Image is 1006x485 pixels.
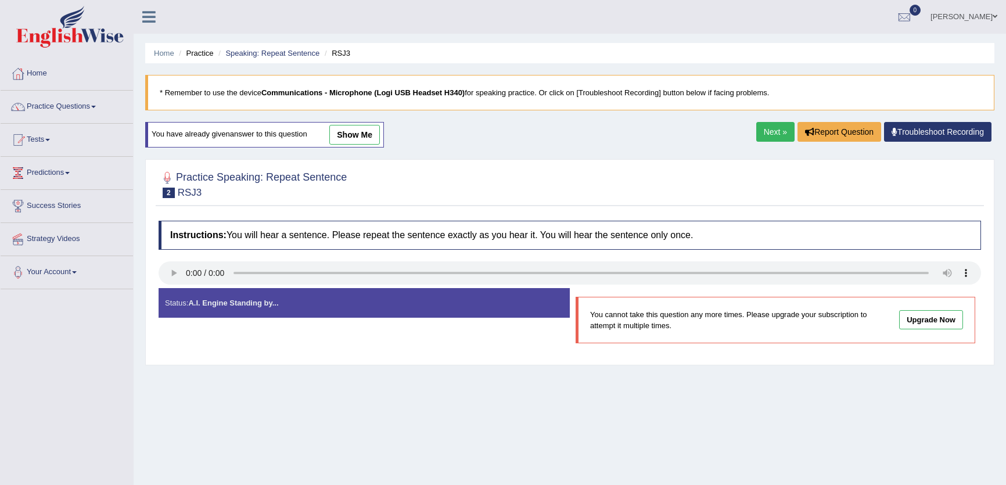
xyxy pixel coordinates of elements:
li: Practice [176,48,213,59]
p: You cannot take this question any more times. Please upgrade your subscription to attempt it mult... [590,309,870,331]
a: Upgrade Now [899,310,963,329]
a: Practice Questions [1,91,133,120]
a: Strategy Videos [1,223,133,252]
a: Home [1,58,133,87]
button: Report Question [797,122,881,142]
a: Home [154,49,174,58]
a: Troubleshoot Recording [884,122,991,142]
a: Speaking: Repeat Sentence [225,49,319,58]
a: Next » [756,122,795,142]
h4: You will hear a sentence. Please repeat the sentence exactly as you hear it. You will hear the se... [159,221,981,250]
small: RSJ3 [178,187,202,198]
a: Success Stories [1,190,133,219]
span: 2 [163,188,175,198]
strong: A.I. Engine Standing by... [188,299,278,307]
blockquote: * Remember to use the device for speaking practice. Or click on [Troubleshoot Recording] button b... [145,75,994,110]
a: Your Account [1,256,133,285]
a: Tests [1,124,133,153]
a: show me [329,125,380,145]
span: 0 [910,5,921,16]
h2: Practice Speaking: Repeat Sentence [159,169,347,198]
a: Predictions [1,157,133,186]
b: Communications - Microphone (Logi USB Headset H340) [261,88,465,97]
div: Status: [159,288,570,318]
b: Instructions: [170,230,227,240]
li: RSJ3 [322,48,350,59]
div: You have already given answer to this question [145,122,384,148]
